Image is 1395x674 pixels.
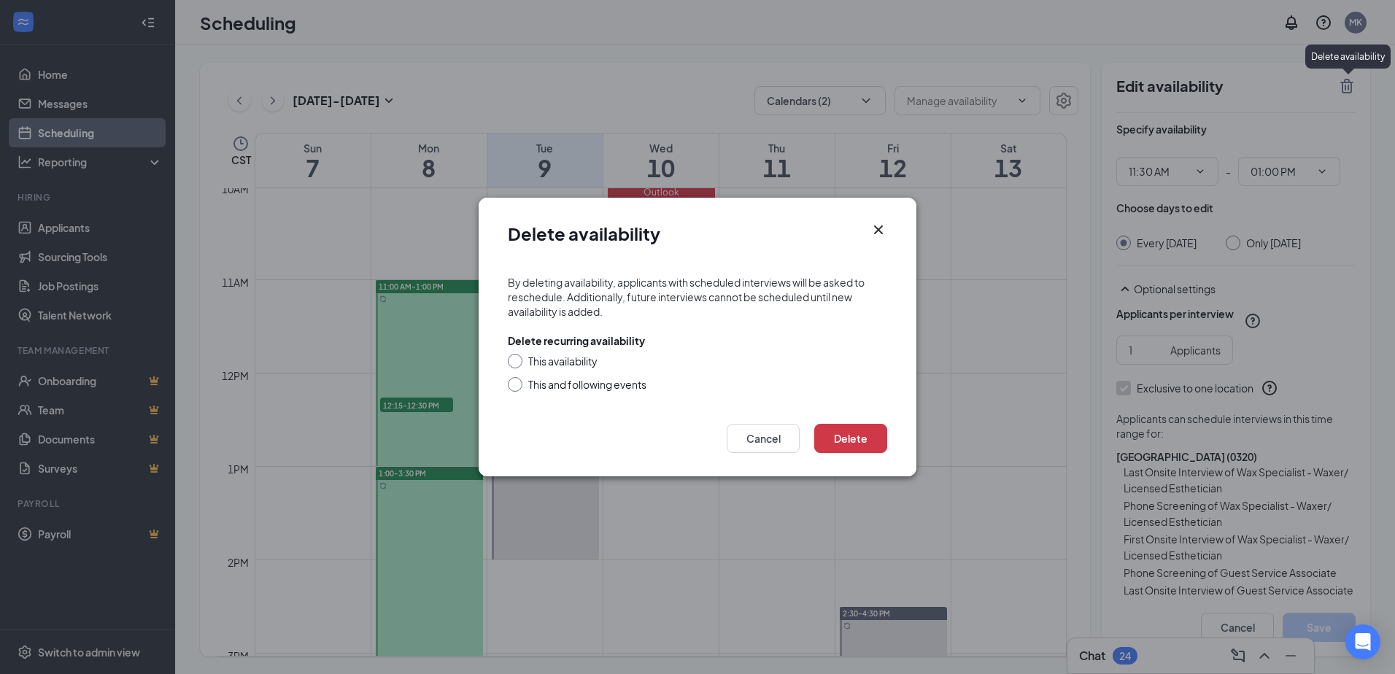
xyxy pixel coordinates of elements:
div: Delete availability [1305,44,1391,69]
h1: Delete availability [508,221,660,246]
button: Close [870,221,887,239]
button: Delete [814,424,887,453]
svg: Cross [870,221,887,239]
div: Delete recurring availability [508,333,645,348]
button: Cancel [727,424,800,453]
div: By deleting availability, applicants with scheduled interviews will be asked to reschedule. Addit... [508,275,887,319]
div: This availability [528,354,598,368]
div: Open Intercom Messenger [1345,624,1380,659]
div: This and following events [528,377,646,392]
